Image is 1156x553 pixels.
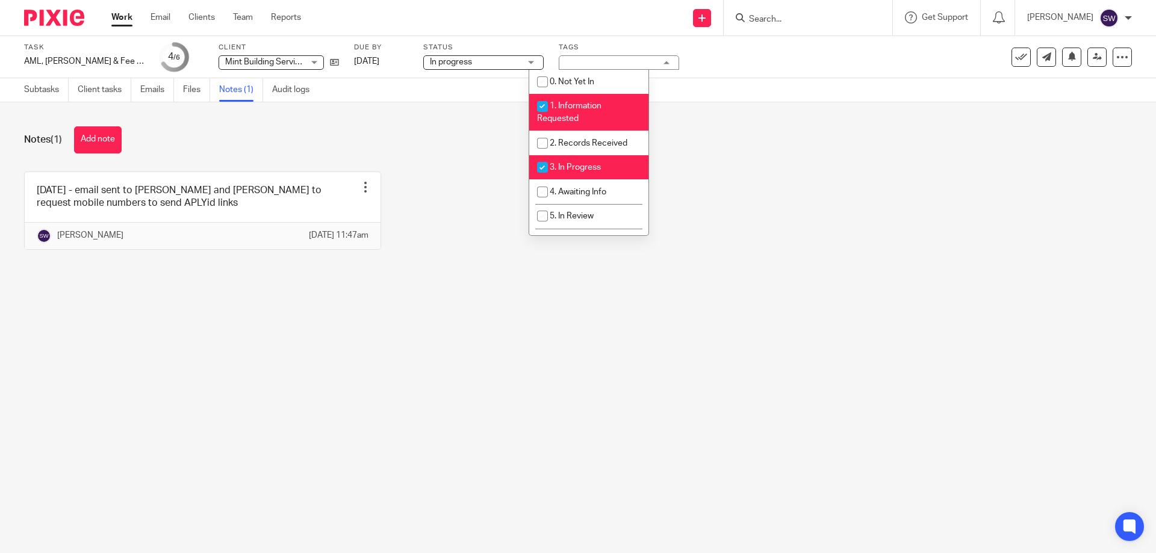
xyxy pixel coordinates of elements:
[24,10,84,26] img: Pixie
[24,134,62,146] h1: Notes
[78,78,131,102] a: Client tasks
[173,54,180,61] small: /6
[537,102,601,123] span: 1. Information Requested
[225,58,323,66] span: Mint Building Services Ltd
[111,11,132,23] a: Work
[354,57,379,66] span: [DATE]
[309,229,368,241] p: [DATE] 11:47am
[24,78,69,102] a: Subtasks
[183,78,210,102] a: Files
[559,43,679,52] label: Tags
[57,229,123,241] p: [PERSON_NAME]
[354,43,408,52] label: Due by
[219,78,263,102] a: Notes (1)
[188,11,215,23] a: Clients
[272,78,319,102] a: Audit logs
[24,55,144,67] div: AML, [PERSON_NAME] & Fee renewal
[550,188,606,196] span: 4. Awaiting Info
[51,135,62,144] span: (1)
[74,126,122,153] button: Add note
[24,55,144,67] div: AML, LoE &amp; Fee renewal
[24,43,144,52] label: Task
[37,229,51,243] img: svg%3E
[430,58,472,66] span: In progress
[168,50,180,64] div: 4
[233,11,253,23] a: Team
[550,163,601,171] span: 3. In Progress
[1099,8,1119,28] img: svg%3E
[550,212,594,220] span: 5. In Review
[1027,11,1093,23] p: [PERSON_NAME]
[219,43,339,52] label: Client
[748,14,856,25] input: Search
[550,139,627,147] span: 2. Records Received
[151,11,170,23] a: Email
[922,13,968,22] span: Get Support
[140,78,174,102] a: Emails
[550,78,594,86] span: 0. Not Yet In
[271,11,301,23] a: Reports
[423,43,544,52] label: Status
